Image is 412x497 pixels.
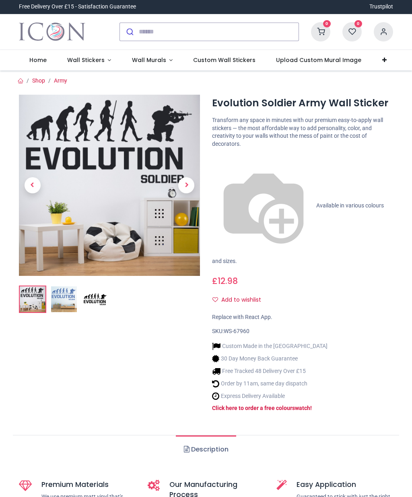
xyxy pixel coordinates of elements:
[20,286,45,312] img: Evolution Soldier Army Wall Sticker
[19,3,136,11] div: Free Delivery Over £15 - Satisfaction Guarantee
[311,28,330,34] a: 0
[178,177,194,193] span: Next
[369,3,393,11] a: Trustpilot
[57,50,122,71] a: Wall Stickers
[19,95,200,276] img: Evolution Soldier Army Wall Sticker
[29,56,47,64] span: Home
[342,28,362,34] a: 0
[212,275,238,287] span: £
[354,20,362,28] sup: 0
[212,96,393,110] h1: Evolution Soldier Army Wall Sticker
[323,20,331,28] sup: 0
[120,23,139,41] button: Submit
[82,286,108,312] img: WS-67960-03
[310,405,312,411] a: !
[122,50,183,71] a: Wall Murals
[212,367,328,375] li: Free Tracked 48 Delivery Over £15
[176,435,236,464] a: Description
[173,122,200,248] a: Next
[41,480,136,490] h5: Premium Materials
[212,354,328,363] li: 30 Day Money Back Guarantee
[212,327,393,335] div: SKU:
[224,328,249,334] span: WS-67960
[32,77,45,84] a: Shop
[212,293,268,307] button: Add to wishlistAdd to wishlist
[292,405,310,411] a: swatch
[212,379,328,388] li: Order by 11am, same day dispatch
[54,77,67,84] a: Army
[19,122,46,248] a: Previous
[193,56,255,64] span: Custom Wall Stickers
[19,21,85,43] a: Logo of Icon Wall Stickers
[25,177,41,193] span: Previous
[212,154,315,257] img: color-wheel.png
[276,56,361,64] span: Upload Custom Mural Image
[212,116,393,148] p: Transform any space in minutes with our premium easy-to-apply wall stickers — the most affordable...
[67,56,105,64] span: Wall Stickers
[212,405,292,411] a: Click here to order a free colour
[212,297,218,302] i: Add to wishlist
[19,21,85,43] img: Icon Wall Stickers
[132,56,166,64] span: Wall Murals
[212,342,328,350] li: Custom Made in the [GEOGRAPHIC_DATA]
[218,275,238,287] span: 12.98
[212,313,393,321] div: Replace with React App.
[297,480,393,490] h5: Easy Application
[212,392,328,400] li: Express Delivery Available
[51,286,77,312] img: WS-67960-02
